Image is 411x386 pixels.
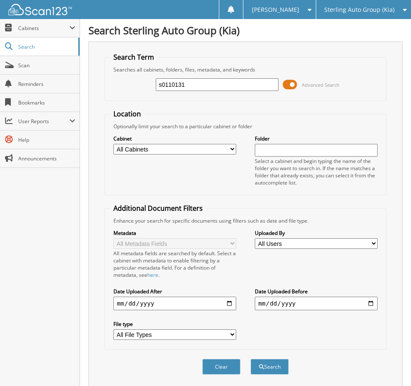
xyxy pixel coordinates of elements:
[255,157,378,186] div: Select a cabinet and begin typing the name of the folder you want to search in. If the name match...
[113,229,236,237] label: Metadata
[109,66,382,73] div: Searches all cabinets, folders, files, metadata, and keywords
[18,25,69,32] span: Cabinets
[109,204,207,213] legend: Additional Document Filters
[18,136,75,143] span: Help
[324,7,394,12] span: Sterling Auto Group (Kia)
[302,82,339,88] span: Advanced Search
[113,320,236,328] label: File type
[202,359,240,375] button: Clear
[252,7,299,12] span: [PERSON_NAME]
[113,288,236,295] label: Date Uploaded After
[18,43,74,50] span: Search
[113,250,236,278] div: All metadata fields are searched by default. Select a cabinet with metadata to enable filtering b...
[8,4,72,15] img: scan123-logo-white.svg
[109,123,382,130] div: Optionally limit your search to a particular cabinet or folder
[18,118,69,125] span: User Reports
[18,80,75,88] span: Reminders
[109,52,158,62] legend: Search Term
[113,297,236,310] input: start
[255,229,378,237] label: Uploaded By
[251,359,289,375] button: Search
[255,297,378,310] input: end
[18,155,75,162] span: Announcements
[88,23,403,37] h1: Search Sterling Auto Group (Kia)
[255,288,378,295] label: Date Uploaded Before
[369,345,411,386] iframe: Chat Widget
[147,271,158,278] a: here
[109,217,382,224] div: Enhance your search for specific documents using filters such as date and file type.
[18,99,75,106] span: Bookmarks
[109,109,145,119] legend: Location
[255,135,378,142] label: Folder
[18,62,75,69] span: Scan
[113,135,236,142] label: Cabinet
